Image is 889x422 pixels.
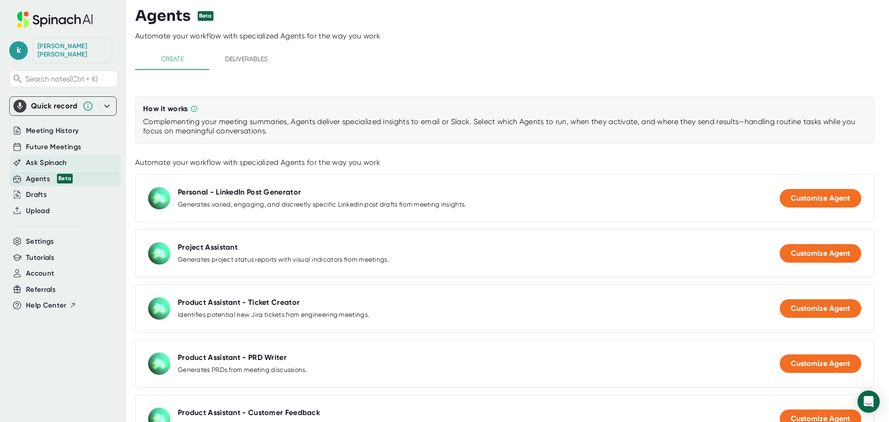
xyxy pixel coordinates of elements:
[143,117,866,136] div: Complementing your meeting summaries, Agents deliver specialized insights to email or Slack. Sele...
[780,354,861,373] button: Customize Agent
[791,304,850,313] span: Customize Agent
[148,242,170,265] img: Project Assistant
[215,53,278,65] span: Deliverables
[26,206,50,216] button: Upload
[26,284,56,295] button: Referrals
[148,297,170,320] img: Product Assistant - Ticket Creator
[178,243,238,252] div: Project Assistant
[190,105,198,113] svg: Complementing your meeting summaries, Agents deliver specialized insights to email or Slack. Sele...
[31,101,78,111] div: Quick record
[38,42,107,58] div: Kelly Zhu
[791,359,850,368] span: Customize Agent
[135,7,191,25] h3: Agents
[26,142,81,152] button: Future Meetings
[135,158,874,167] div: Automate your workflow with specialized Agents for the way you work
[178,366,307,374] div: Generates PRDs from meeting discussions.
[26,268,54,279] button: Account
[780,189,861,208] button: Customize Agent
[178,408,320,417] div: Product Assistant - Customer Feedback
[26,236,54,247] button: Settings
[26,126,79,136] button: Meeting History
[791,194,850,202] span: Customize Agent
[178,201,466,209] div: Generates varied, engaging, and discreetly specific LinkedIn post drafts from meeting insights.
[13,97,113,115] div: Quick record
[198,11,213,21] div: Beta
[178,188,301,197] div: Personal - LinkedIn Post Generator
[9,41,28,60] span: k
[858,391,880,413] div: Open Intercom Messenger
[26,300,67,311] span: Help Center
[178,353,287,362] div: Product Assistant - PRD Writer
[141,53,204,65] span: Create
[148,187,170,209] img: Personal - LinkedIn Post Generator
[26,157,67,168] button: Ask Spinach
[26,189,47,200] button: Drafts
[178,311,369,319] div: Identifies potential new Jira tickets from engineering meetings.
[26,252,54,263] button: Tutorials
[143,104,188,113] div: How it works
[57,174,73,183] div: Beta
[135,31,889,41] div: Automate your workflow with specialized Agents for the way you work
[178,298,300,307] div: Product Assistant - Ticket Creator
[178,256,389,264] div: Generates project status reports with visual indicators from meetings.
[26,174,73,184] div: Agents
[26,300,76,311] button: Help Center
[26,174,73,184] button: Agents Beta
[25,75,98,83] span: Search notes (Ctrl + K)
[780,299,861,318] button: Customize Agent
[148,353,170,375] img: Product Assistant - PRD Writer
[791,249,850,258] span: Customize Agent
[780,244,861,263] button: Customize Agent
